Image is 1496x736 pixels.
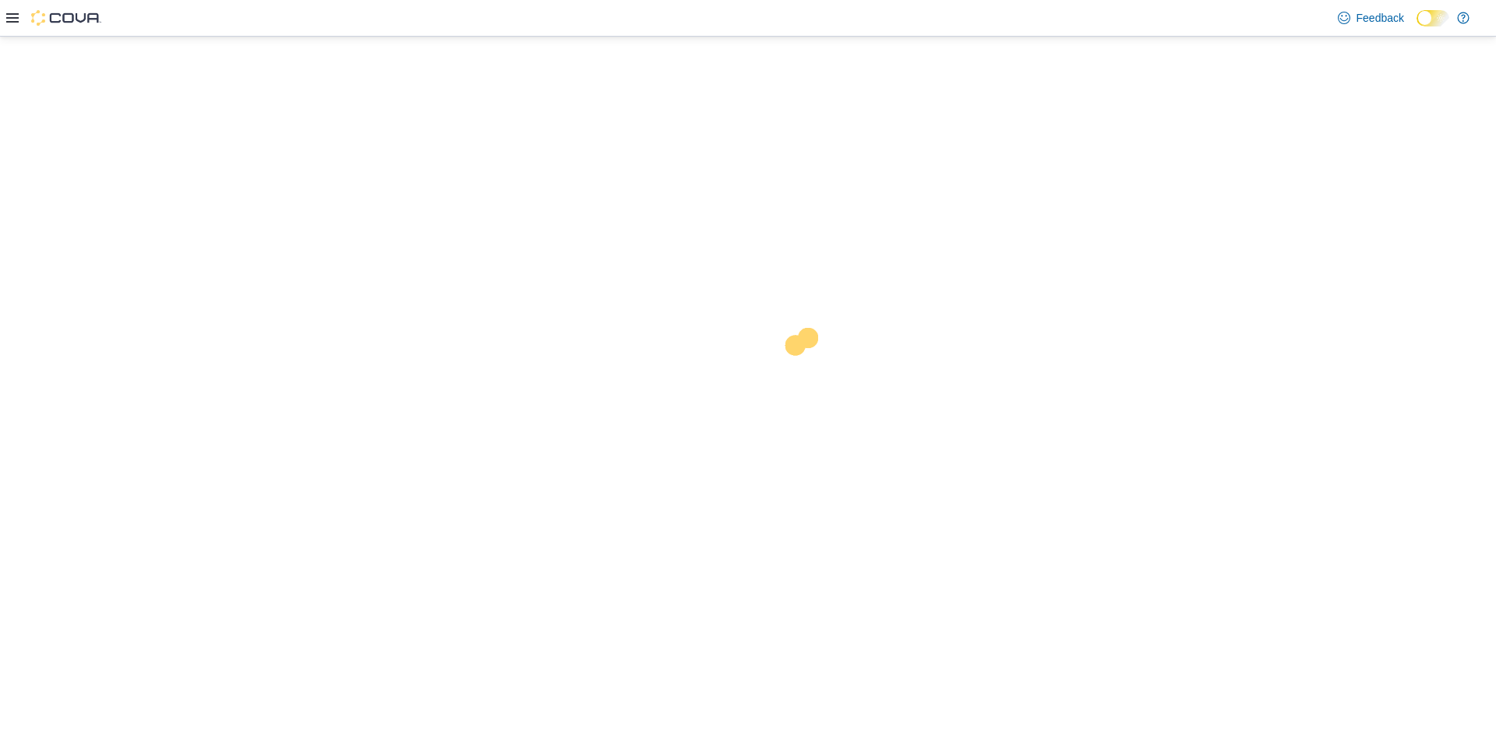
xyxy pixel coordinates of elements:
img: Cova [31,10,101,26]
a: Feedback [1332,2,1410,33]
span: Feedback [1357,10,1404,26]
input: Dark Mode [1417,10,1449,26]
img: cova-loader [748,316,865,433]
span: Dark Mode [1417,26,1417,27]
